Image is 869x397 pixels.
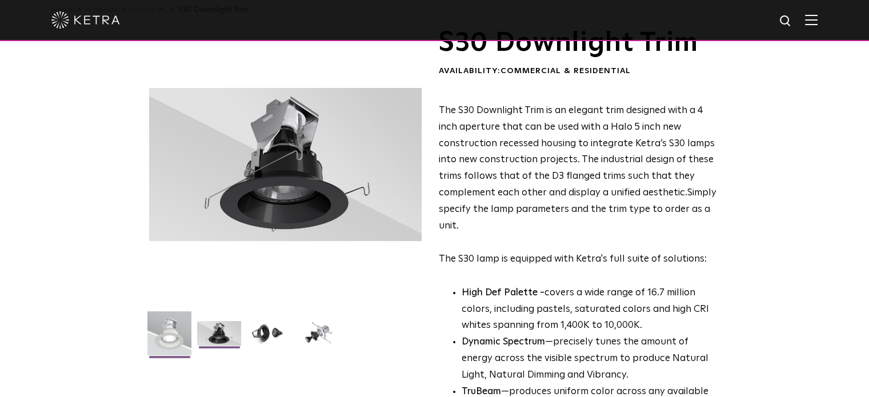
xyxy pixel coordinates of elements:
span: The S30 Downlight Trim is an elegant trim designed with a 4 inch aperture that can be used with a... [439,106,715,198]
p: covers a wide range of 16.7 million colors, including pastels, saturated colors and high CRI whit... [462,285,717,335]
img: ketra-logo-2019-white [51,11,120,29]
strong: TruBeam [462,387,501,396]
img: S30 Halo Downlight_Exploded_Black [297,321,341,354]
img: Hamburger%20Nav.svg [805,14,818,25]
h1: S30 Downlight Trim [439,29,717,57]
span: Simply specify the lamp parameters and the trim type to order as a unit.​ [439,188,716,231]
strong: Dynamic Spectrum [462,337,545,347]
img: search icon [779,14,793,29]
strong: High Def Palette - [462,288,544,298]
li: —precisely tunes the amount of energy across the visible spectrum to produce Natural Light, Natur... [462,334,717,384]
div: Availability: [439,66,717,77]
img: S30 Halo Downlight_Hero_Black_Gradient [197,321,241,354]
img: S30 Halo Downlight_Table Top_Black [247,321,291,354]
p: The S30 lamp is equipped with Ketra's full suite of solutions: [439,103,717,268]
span: Commercial & Residential [500,67,631,75]
img: S30-DownlightTrim-2021-Web-Square [147,311,191,364]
